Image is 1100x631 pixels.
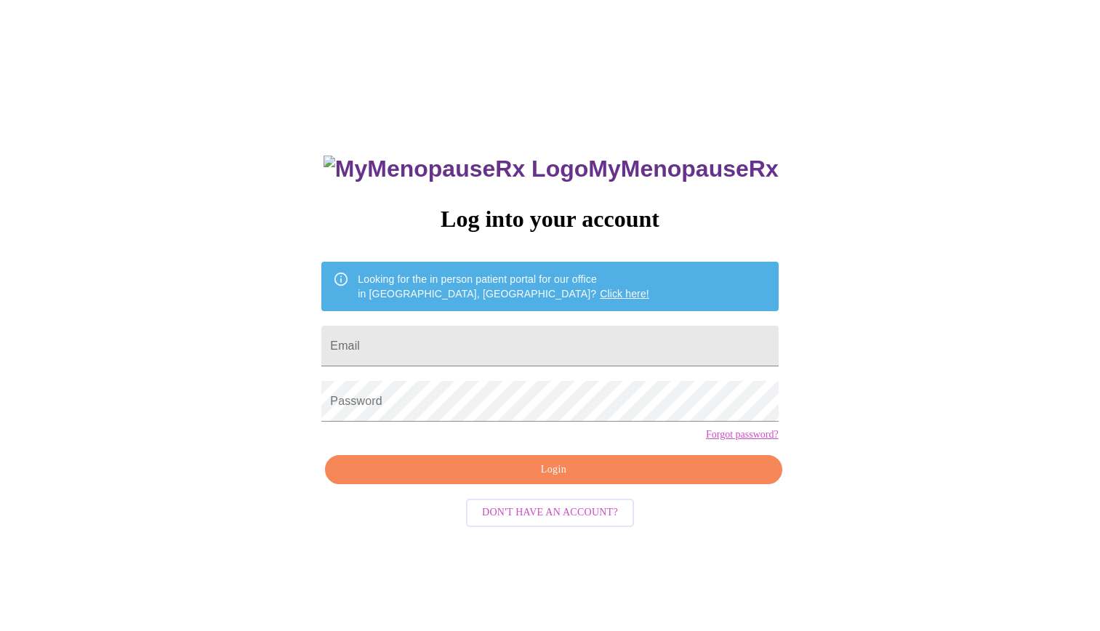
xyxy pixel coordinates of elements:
[342,461,765,479] span: Login
[706,429,779,441] a: Forgot password?
[325,455,782,485] button: Login
[482,504,618,522] span: Don't have an account?
[600,288,649,300] a: Click here!
[358,266,649,307] div: Looking for the in person patient portal for our office in [GEOGRAPHIC_DATA], [GEOGRAPHIC_DATA]?
[324,156,588,182] img: MyMenopauseRx Logo
[462,505,638,518] a: Don't have an account?
[321,206,778,233] h3: Log into your account
[466,499,634,527] button: Don't have an account?
[324,156,779,182] h3: MyMenopauseRx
